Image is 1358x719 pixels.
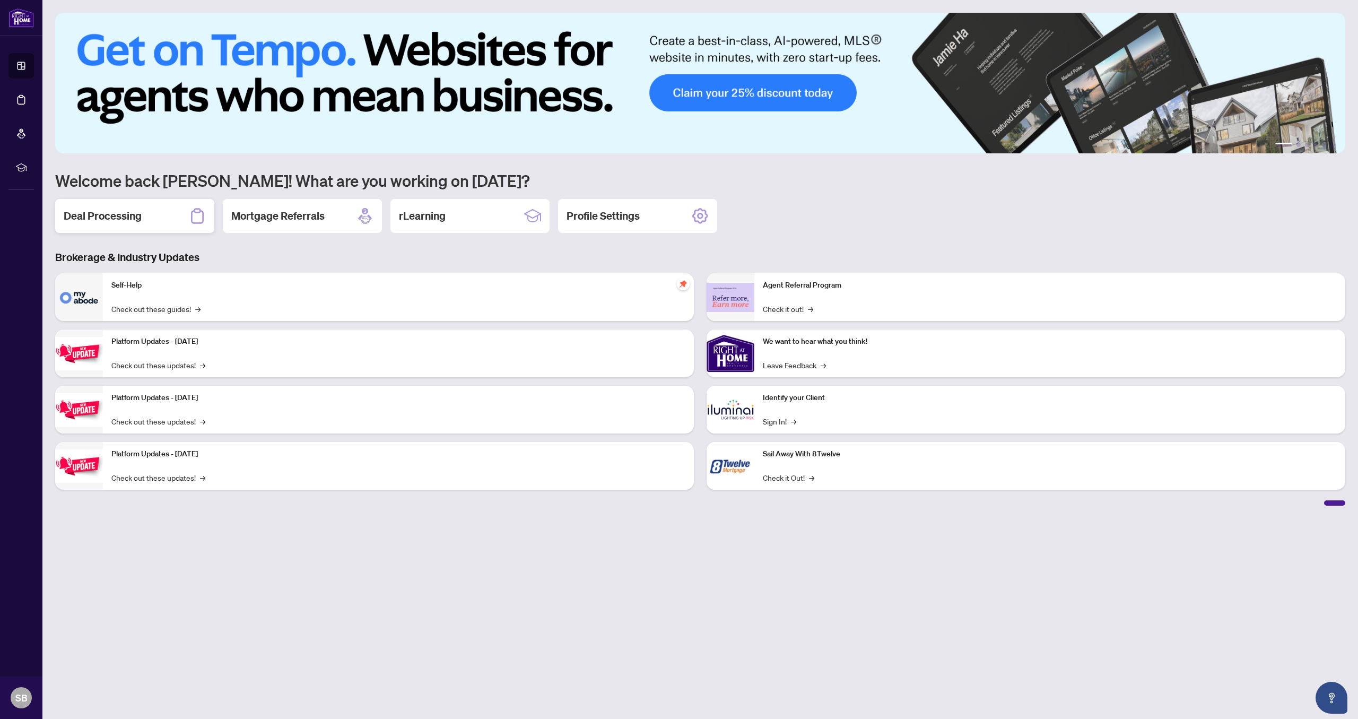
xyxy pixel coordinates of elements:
button: 6 [1330,143,1335,147]
img: Platform Updates - July 8, 2025 [55,393,103,427]
span: → [200,359,205,371]
button: 3 [1305,143,1309,147]
span: → [791,415,796,427]
img: We want to hear what you think! [707,330,754,377]
h2: rLearning [399,209,446,223]
span: → [200,415,205,427]
p: Platform Updates - [DATE] [111,336,685,348]
img: Identify your Client [707,386,754,434]
img: Sail Away With 8Twelve [707,442,754,490]
a: Check out these updates!→ [111,472,205,483]
h2: Mortgage Referrals [231,209,325,223]
p: Platform Updates - [DATE] [111,392,685,404]
p: Sail Away With 8Twelve [763,448,1337,460]
a: Check out these updates!→ [111,359,205,371]
button: 5 [1322,143,1326,147]
h3: Brokerage & Industry Updates [55,250,1345,265]
img: Slide 0 [55,13,1345,153]
p: Platform Updates - [DATE] [111,448,685,460]
span: → [821,359,826,371]
a: Sign In!→ [763,415,796,427]
img: Platform Updates - July 21, 2025 [55,337,103,370]
button: 2 [1296,143,1301,147]
a: Leave Feedback→ [763,359,826,371]
h2: Profile Settings [567,209,640,223]
span: → [808,303,813,315]
a: Check it out!→ [763,303,813,315]
p: We want to hear what you think! [763,336,1337,348]
a: Check out these updates!→ [111,415,205,427]
h2: Deal Processing [64,209,142,223]
button: 4 [1313,143,1318,147]
span: → [809,472,814,483]
h1: Welcome back [PERSON_NAME]! What are you working on [DATE]? [55,170,1345,190]
span: pushpin [677,278,690,290]
span: → [200,472,205,483]
p: Agent Referral Program [763,280,1337,291]
button: 1 [1275,143,1292,147]
img: logo [8,8,34,28]
span: SB [15,690,28,705]
span: → [195,303,201,315]
img: Agent Referral Program [707,283,754,312]
a: Check out these guides!→ [111,303,201,315]
button: Open asap [1316,682,1347,714]
img: Platform Updates - June 23, 2025 [55,449,103,483]
img: Self-Help [55,273,103,321]
a: Check it Out!→ [763,472,814,483]
p: Identify your Client [763,392,1337,404]
p: Self-Help [111,280,685,291]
